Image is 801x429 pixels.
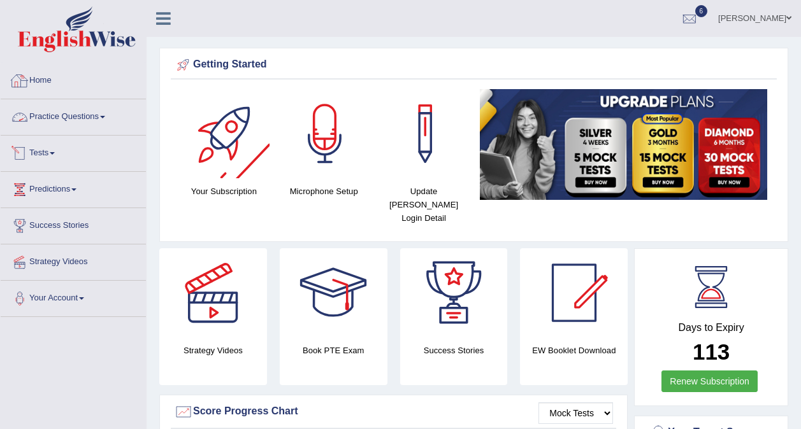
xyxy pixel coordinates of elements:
a: Predictions [1,172,146,204]
a: Renew Subscription [661,370,758,392]
a: Practice Questions [1,99,146,131]
span: 6 [695,5,708,17]
h4: Book PTE Exam [280,344,387,357]
a: Success Stories [1,208,146,240]
h4: Update [PERSON_NAME] Login Detail [380,185,468,225]
h4: Your Subscription [180,185,268,198]
a: Home [1,63,146,95]
a: Your Account [1,281,146,313]
h4: Days to Expiry [649,322,774,334]
div: Score Progress Chart [174,402,613,421]
div: Getting Started [174,55,774,74]
a: Tests [1,136,146,167]
h4: Strategy Videos [159,344,267,357]
h4: EW Booklet Download [520,344,628,357]
h4: Success Stories [400,344,508,357]
a: Strategy Videos [1,244,146,276]
b: 113 [693,339,730,364]
h4: Microphone Setup [280,185,368,198]
img: small5.jpg [480,89,767,200]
